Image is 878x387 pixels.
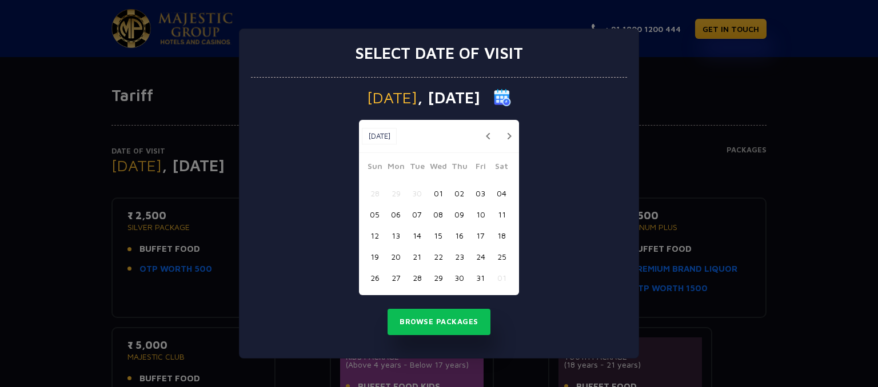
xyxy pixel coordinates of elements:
[491,183,512,204] button: 04
[364,160,385,176] span: Sun
[385,183,406,204] button: 29
[494,89,511,106] img: calender icon
[470,204,491,225] button: 10
[470,246,491,267] button: 24
[364,246,385,267] button: 19
[406,183,428,204] button: 30
[449,160,470,176] span: Thu
[385,225,406,246] button: 13
[449,246,470,267] button: 23
[470,183,491,204] button: 03
[428,246,449,267] button: 22
[406,204,428,225] button: 07
[364,183,385,204] button: 28
[385,160,406,176] span: Mon
[449,267,470,288] button: 30
[491,246,512,267] button: 25
[491,225,512,246] button: 18
[470,160,491,176] span: Fri
[449,183,470,204] button: 02
[491,204,512,225] button: 11
[388,309,490,335] button: Browse Packages
[491,160,512,176] span: Sat
[428,204,449,225] button: 08
[385,267,406,288] button: 27
[449,204,470,225] button: 09
[470,225,491,246] button: 17
[406,267,428,288] button: 28
[491,267,512,288] button: 01
[428,160,449,176] span: Wed
[355,43,523,63] h3: Select date of visit
[385,204,406,225] button: 06
[364,204,385,225] button: 05
[470,267,491,288] button: 31
[417,90,480,106] span: , [DATE]
[406,225,428,246] button: 14
[367,90,417,106] span: [DATE]
[428,225,449,246] button: 15
[364,267,385,288] button: 26
[428,267,449,288] button: 29
[406,246,428,267] button: 21
[449,225,470,246] button: 16
[428,183,449,204] button: 01
[385,246,406,267] button: 20
[364,225,385,246] button: 12
[406,160,428,176] span: Tue
[362,128,397,145] button: [DATE]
